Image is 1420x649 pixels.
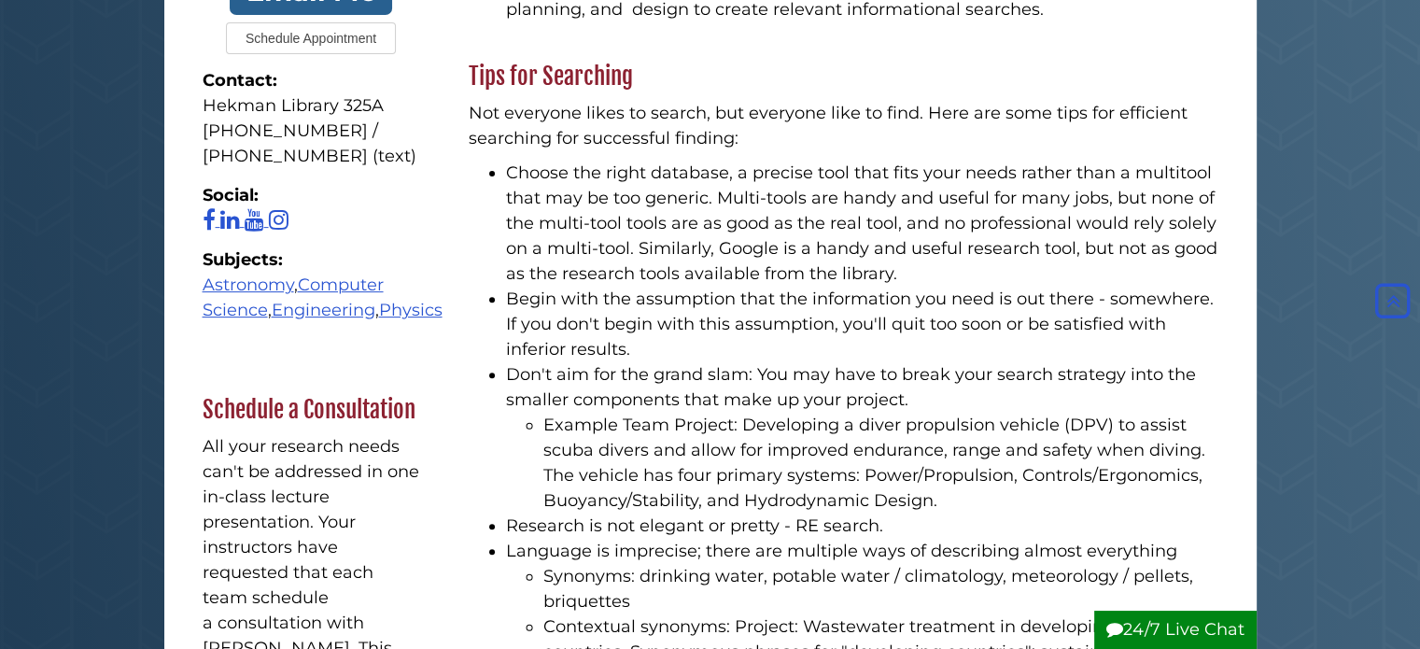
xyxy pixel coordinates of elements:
strong: Social: [203,183,420,208]
a: Engineering [272,300,375,320]
div: Hekman Library 325A [203,93,420,119]
div: [PHONE_NUMBER] / ‪[PHONE_NUMBER] (text) [203,119,420,169]
li: Don't aim for the grand slam: You may have to break your search strategy into the smaller compone... [506,362,1218,514]
li: Example Team Project: Developing a diver propulsion vehicle (DPV) to assist scuba divers and allo... [543,413,1218,514]
strong: Subjects: [203,247,420,273]
button: Schedule Appointment [226,22,396,54]
h2: Tips for Searching [459,62,1228,92]
li: Synonyms: drinking water, potable water / climatology, meteorology / pellets, briquettes [543,564,1218,614]
div: , , , [203,247,420,323]
h2: Schedule a Consultation [193,395,429,425]
a: Computer Science [203,275,384,320]
a: Astronomy [203,275,294,295]
p: Not everyone likes to search, but everyone like to find. Here are some tips for efficient searchi... [469,101,1218,151]
li: Research is not elegant or pretty - RE search. [506,514,1218,539]
li: Choose the right database, a precise tool that fits your needs rather than a multitool that may b... [506,161,1218,287]
button: 24/7 Live Chat [1094,611,1257,649]
a: Physics [379,300,443,320]
li: Begin with the assumption that the information you need is out there - somewhere. If you don't be... [506,287,1218,362]
a: Back to Top [1371,290,1415,311]
strong: Contact: [203,68,420,93]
